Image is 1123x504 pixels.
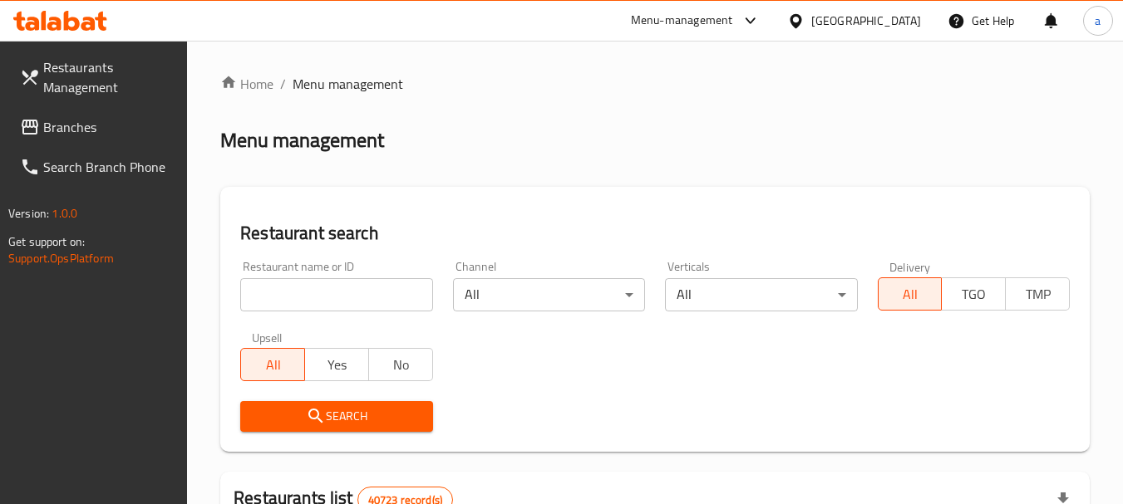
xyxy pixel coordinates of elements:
h2: Restaurant search [240,221,1070,246]
button: Search [240,401,432,432]
span: TGO [948,282,999,306]
div: [GEOGRAPHIC_DATA] [811,12,921,30]
button: TGO [941,277,1006,311]
span: TMP [1012,282,1063,306]
span: All [885,282,936,306]
button: All [240,348,305,381]
span: Restaurants Management [43,57,175,97]
div: Menu-management [631,11,733,31]
span: Branches [43,117,175,137]
div: All [453,278,645,311]
nav: breadcrumb [220,74,1090,94]
button: TMP [1005,277,1070,311]
span: Version: [8,203,49,224]
div: All [665,278,857,311]
span: 1.0.0 [52,203,77,224]
a: Home [220,74,273,94]
a: Support.OpsPlatform [8,247,114,269]
h2: Menu management [220,127,384,154]
li: / [280,74,286,94]
a: Restaurants Management [7,47,188,107]
span: All [248,353,298,377]
span: No [376,353,426,377]
button: All [878,277,943,311]
span: Search [254,406,419,427]
span: Search Branch Phone [43,157,175,177]
span: Get support on: [8,231,85,252]
label: Upsell [252,331,283,343]
span: Menu management [293,74,403,94]
a: Branches [7,107,188,147]
button: Yes [304,348,369,381]
span: Yes [312,353,362,377]
label: Delivery [889,261,931,272]
span: a [1095,12,1101,30]
input: Search for restaurant name or ID.. [240,278,432,311]
button: No [368,348,433,381]
a: Search Branch Phone [7,147,188,187]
